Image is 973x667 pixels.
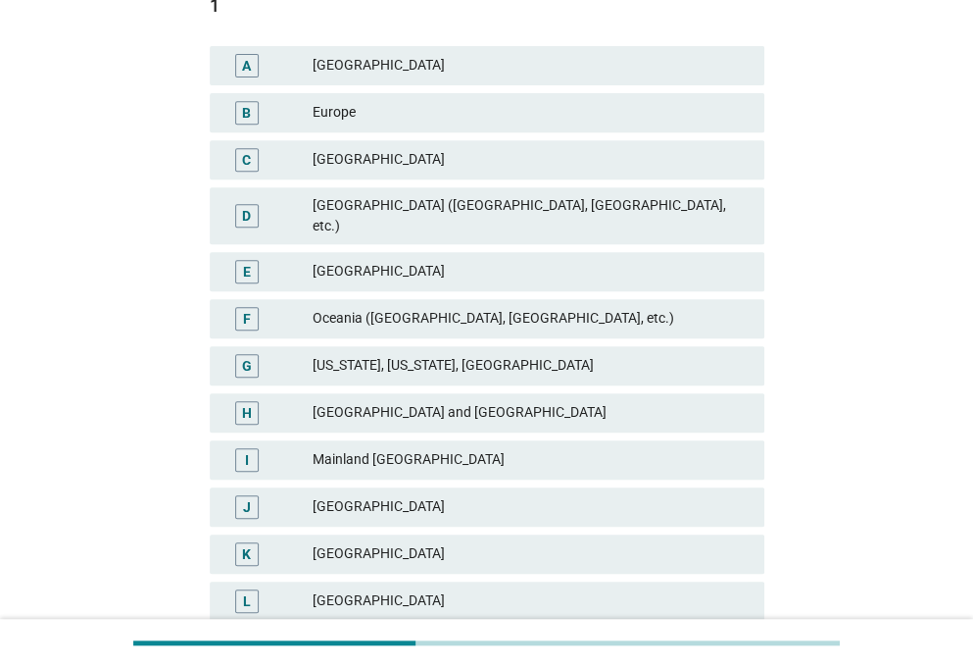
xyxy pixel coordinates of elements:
div: L [243,590,251,611]
div: [GEOGRAPHIC_DATA] [313,590,749,613]
div: E [243,261,251,282]
div: B [242,102,251,123]
div: [GEOGRAPHIC_DATA] [313,260,749,283]
div: J [243,496,251,517]
div: Oceania ([GEOGRAPHIC_DATA], [GEOGRAPHIC_DATA], etc.) [313,307,749,331]
div: [GEOGRAPHIC_DATA] [313,148,749,172]
div: [GEOGRAPHIC_DATA] [313,542,749,566]
div: Europe [313,101,749,125]
div: [GEOGRAPHIC_DATA] ([GEOGRAPHIC_DATA], [GEOGRAPHIC_DATA], etc.) [313,195,749,236]
div: [GEOGRAPHIC_DATA] and [GEOGRAPHIC_DATA] [313,401,749,425]
div: C [242,149,251,170]
div: H [242,402,252,423]
div: I [245,449,249,470]
div: [US_STATE], [US_STATE], [GEOGRAPHIC_DATA] [313,354,749,378]
div: [GEOGRAPHIC_DATA] [313,54,749,77]
div: Mainland [GEOGRAPHIC_DATA] [313,448,749,472]
div: F [243,308,251,329]
div: G [242,355,252,376]
div: K [242,543,251,564]
div: A [242,55,251,76]
div: [GEOGRAPHIC_DATA] [313,495,749,519]
div: D [242,205,251,226]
